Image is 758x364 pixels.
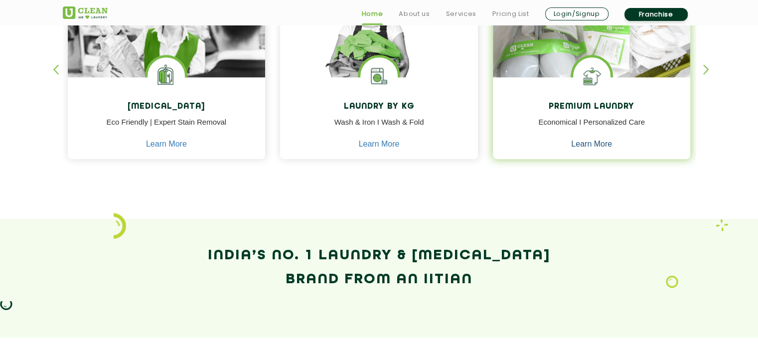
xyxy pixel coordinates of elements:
[446,8,476,20] a: Services
[492,8,529,20] a: Pricing List
[399,8,430,20] a: About us
[624,8,688,21] a: Franchise
[362,8,383,20] a: Home
[288,117,470,139] p: Wash & Iron I Wash & Fold
[500,102,683,112] h4: Premium Laundry
[75,117,258,139] p: Eco Friendly | Expert Stain Removal
[571,140,612,149] a: Learn More
[573,57,610,95] img: Shoes Cleaning
[666,275,678,288] img: Laundry
[360,57,398,95] img: laundry washing machine
[114,213,126,239] img: icon_2.png
[500,117,683,139] p: Economical I Personalized Care
[146,140,187,149] a: Learn More
[75,102,258,112] h4: [MEDICAL_DATA]
[63,6,108,19] img: UClean Laundry and Dry Cleaning
[148,57,185,95] img: Laundry Services near me
[288,102,470,112] h4: Laundry by Kg
[359,140,400,149] a: Learn More
[545,7,608,20] a: Login/Signup
[716,219,728,231] img: Laundry wash and iron
[63,244,696,292] h2: India’s No. 1 Laundry & [MEDICAL_DATA] Brand from an IITian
